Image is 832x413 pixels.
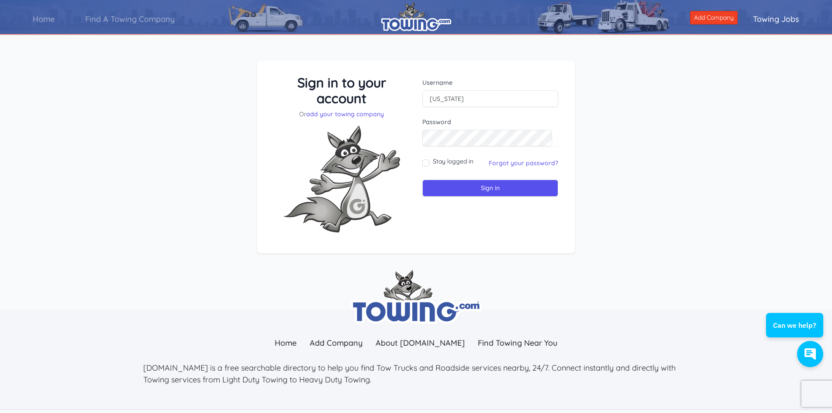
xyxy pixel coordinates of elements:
a: add your towing company [306,110,384,118]
label: Password [422,118,558,126]
img: logo.png [381,2,451,31]
a: Home [17,7,70,31]
a: Forgot your password? [489,159,558,167]
a: About [DOMAIN_NAME] [369,333,471,352]
img: Fox-Excited.png [276,118,407,239]
iframe: Conversations [760,289,832,376]
input: Sign in [422,180,558,197]
img: towing [351,270,482,324]
p: [DOMAIN_NAME] is a free searchable directory to help you find Tow Trucks and Roadside services ne... [143,362,689,385]
p: Or [274,110,410,118]
label: Stay logged in [433,157,473,166]
label: Username [422,78,558,87]
a: Find A Towing Company [70,7,190,31]
a: Towing Jobs [738,7,815,31]
a: Find Towing Near You [471,333,564,352]
a: Add Company [303,333,369,352]
a: Home [268,333,303,352]
a: Add Company [690,11,738,24]
h3: Sign in to your account [274,75,410,106]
